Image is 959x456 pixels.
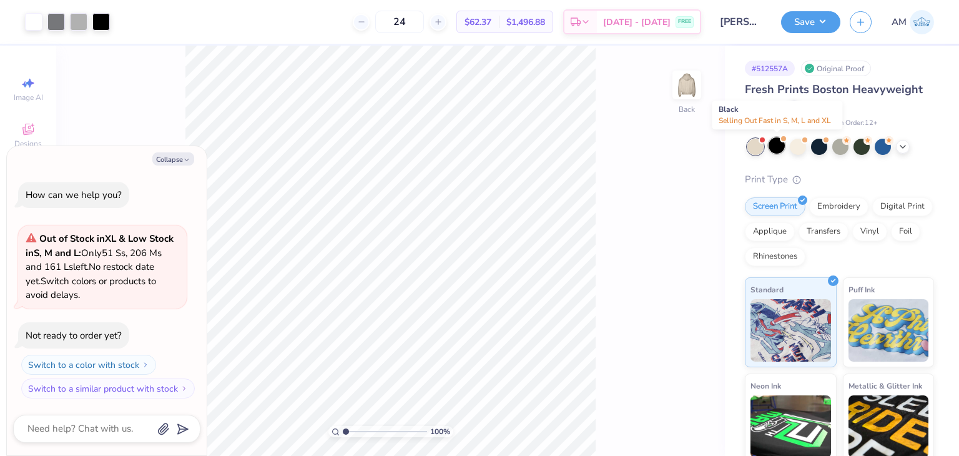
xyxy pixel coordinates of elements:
[892,15,907,29] span: AM
[745,82,923,114] span: Fresh Prints Boston Heavyweight Hoodie
[375,11,424,33] input: – –
[180,385,188,392] img: Switch to a similar product with stock
[678,17,691,26] span: FREE
[142,361,149,369] img: Switch to a color with stock
[848,379,922,392] span: Metallic & Glitter Ink
[26,232,174,301] span: Only 51 Ss, 206 Ms and 161 Ls left. Switch colors or products to avoid delays.
[39,232,119,245] strong: Out of Stock in XL
[750,299,831,362] img: Standard
[21,355,156,375] button: Switch to a color with stock
[799,222,848,241] div: Transfers
[745,172,934,187] div: Print Type
[14,139,42,149] span: Designs
[892,10,934,34] a: AM
[745,222,795,241] div: Applique
[809,197,868,216] div: Embroidery
[506,16,545,29] span: $1,496.88
[891,222,920,241] div: Foil
[781,11,840,33] button: Save
[745,247,805,266] div: Rhinestones
[26,260,154,287] span: No restock date yet.
[603,16,671,29] span: [DATE] - [DATE]
[674,72,699,97] img: Back
[910,10,934,34] img: Abhinav Mohan
[801,61,871,76] div: Original Proof
[14,92,43,102] span: Image AI
[465,16,491,29] span: $62.37
[719,116,831,126] span: Selling Out Fast in S, M, L and XL
[750,283,784,296] span: Standard
[26,329,122,342] div: Not ready to order yet?
[872,197,933,216] div: Digital Print
[848,283,875,296] span: Puff Ink
[745,197,805,216] div: Screen Print
[750,379,781,392] span: Neon Ink
[712,101,842,129] div: Black
[815,118,878,129] span: Minimum Order: 12 +
[852,222,887,241] div: Vinyl
[711,9,772,34] input: Untitled Design
[430,426,450,437] span: 100 %
[679,104,695,115] div: Back
[26,232,174,259] strong: & Low Stock in S, M and L :
[848,299,929,362] img: Puff Ink
[21,379,195,399] button: Switch to a similar product with stock
[745,61,795,76] div: # 512557A
[26,189,122,201] div: How can we help you?
[152,152,194,166] button: Collapse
